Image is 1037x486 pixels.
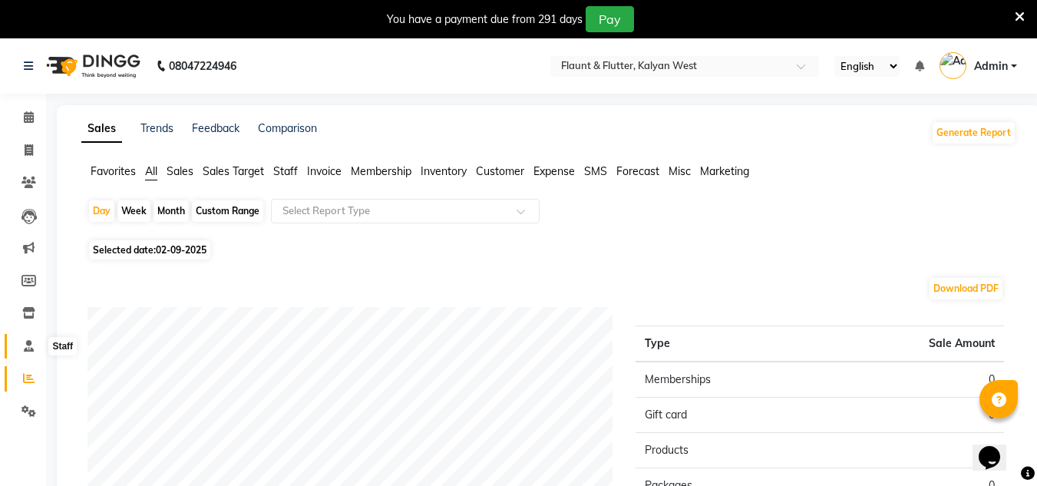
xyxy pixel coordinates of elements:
[351,164,411,178] span: Membership
[930,278,1002,299] button: Download PDF
[273,164,298,178] span: Staff
[636,326,820,362] th: Type
[167,164,193,178] span: Sales
[387,12,583,28] div: You have a payment due from 291 days
[669,164,691,178] span: Misc
[91,164,136,178] span: Favorites
[117,200,150,222] div: Week
[820,398,1004,433] td: 0
[39,45,144,88] img: logo
[700,164,749,178] span: Marketing
[192,121,239,135] a: Feedback
[169,45,236,88] b: 08047224946
[820,433,1004,468] td: 0
[89,200,114,222] div: Day
[89,240,210,260] span: Selected date:
[533,164,575,178] span: Expense
[940,52,966,79] img: Admin
[156,244,206,256] span: 02-09-2025
[307,164,342,178] span: Invoice
[140,121,173,135] a: Trends
[973,425,1022,471] iframe: chat widget
[48,337,77,355] div: Staff
[145,164,157,178] span: All
[933,122,1015,144] button: Generate Report
[192,200,263,222] div: Custom Range
[476,164,524,178] span: Customer
[820,362,1004,398] td: 0
[154,200,189,222] div: Month
[820,326,1004,362] th: Sale Amount
[258,121,317,135] a: Comparison
[636,433,820,468] td: Products
[636,398,820,433] td: Gift card
[584,164,607,178] span: SMS
[421,164,467,178] span: Inventory
[616,164,659,178] span: Forecast
[203,164,264,178] span: Sales Target
[586,6,634,32] button: Pay
[81,115,122,143] a: Sales
[636,362,820,398] td: Memberships
[974,58,1008,74] span: Admin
